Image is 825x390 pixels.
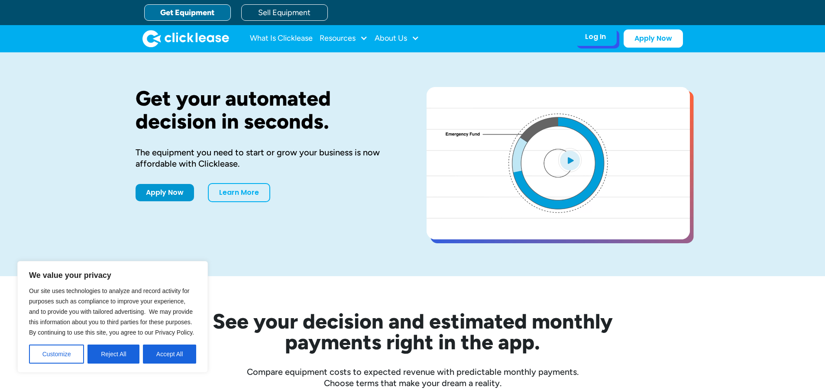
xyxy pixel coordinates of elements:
h1: Get your automated decision in seconds. [136,87,399,133]
a: Sell Equipment [241,4,328,21]
button: Customize [29,345,84,364]
button: Reject All [87,345,139,364]
a: What Is Clicklease [250,30,313,47]
img: Blue play button logo on a light blue circular background [558,148,582,172]
a: home [142,30,229,47]
div: The equipment you need to start or grow your business is now affordable with Clicklease. [136,147,399,169]
a: Get Equipment [144,4,231,21]
div: We value your privacy [17,261,208,373]
a: Apply Now [136,184,194,201]
img: Clicklease logo [142,30,229,47]
button: Accept All [143,345,196,364]
div: Log In [585,32,606,41]
a: Apply Now [624,29,683,48]
h2: See your decision and estimated monthly payments right in the app. [170,311,655,352]
div: About Us [375,30,419,47]
span: Our site uses technologies to analyze and record activity for purposes such as compliance to impr... [29,287,194,336]
a: Learn More [208,183,270,202]
a: open lightbox [427,87,690,239]
div: Compare equipment costs to expected revenue with predictable monthly payments. Choose terms that ... [136,366,690,389]
p: We value your privacy [29,270,196,280]
div: Resources [320,30,368,47]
